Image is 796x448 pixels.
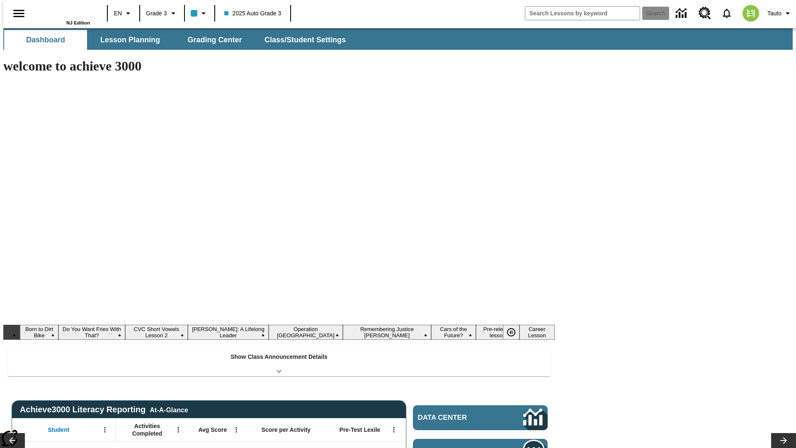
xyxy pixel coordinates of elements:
a: Home [36,4,90,20]
button: Slide 4 Dianne Feinstein: A Lifelong Leader [188,325,269,340]
span: 2025 Auto Grade 3 [224,9,282,18]
span: Score per Activity [262,426,311,433]
span: Achieve3000 Literacy Reporting [20,405,188,414]
img: avatar image [743,5,759,22]
div: At-A-Glance [150,405,188,414]
button: Slide 5 Operation London Bridge [269,325,343,340]
button: Open Menu [230,424,243,436]
span: Pre-Test Lexile [340,426,381,433]
button: Slide 3 CVC Short Vowels Lesson 2 [125,325,188,340]
span: NJ Edition [66,20,90,25]
span: Grading Center [187,35,242,45]
button: Profile/Settings [764,6,796,21]
button: Open Menu [99,424,111,436]
button: Select a new avatar [738,2,764,24]
button: Slide 7 Cars of the Future? [431,325,476,340]
span: Grade 3 [146,9,167,18]
div: Show Class Announcement Details [7,348,551,376]
button: Slide 9 Career Lesson [519,325,555,340]
button: Open Menu [172,424,184,436]
button: Slide 6 Remembering Justice O'Connor [343,325,431,340]
button: Lesson carousel, Next [771,433,796,448]
a: Data Center [413,405,548,430]
span: Avg Score [198,426,227,433]
span: EN [114,9,122,18]
span: Student [48,426,69,433]
a: Resource Center, Will open in new tab [694,2,716,24]
button: Dashboard [4,30,87,50]
span: Dashboard [26,35,65,45]
h1: welcome to achieve 3000 [3,58,555,74]
button: Slide 2 Do You Want Fries With That? [58,325,125,340]
div: SubNavbar [3,30,353,50]
div: Home [36,3,90,25]
button: Slide 8 Pre-release lesson [476,325,519,340]
button: Pause [503,325,519,340]
button: Open Menu [388,424,400,436]
button: Open side menu [7,1,31,26]
a: Data Center [671,2,694,25]
span: Lesson Planning [100,35,160,45]
span: Data Center [418,414,495,422]
button: Language: EN, Select a language [110,6,137,21]
button: Class color is light blue. Change class color [187,6,212,21]
div: SubNavbar [3,28,793,50]
span: Activities Completed [120,422,175,437]
button: Lesson Planning [89,30,172,50]
span: Class/Student Settings [265,35,346,45]
input: search field [525,7,640,20]
button: Slide 1 Born to Dirt Bike [20,325,58,340]
button: Grading Center [173,30,256,50]
div: Pause [503,325,528,340]
p: Show Class Announcement Details [231,353,328,361]
button: Grade: Grade 3, Select a grade [143,6,182,21]
a: Notifications [716,2,738,24]
span: Tauto [767,9,781,18]
button: Class/Student Settings [258,30,352,50]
